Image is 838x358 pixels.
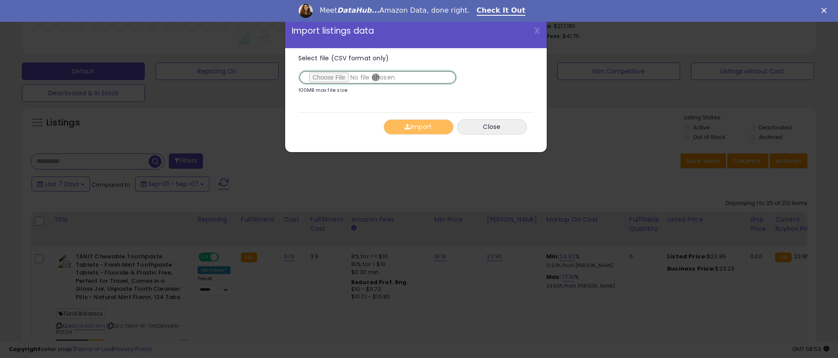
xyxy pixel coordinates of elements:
i: DataHub... [337,6,380,14]
div: Close [821,8,830,13]
p: 100MB max file size [298,88,348,93]
button: Import [384,119,454,135]
span: Select file (CSV format only) [298,54,389,63]
img: Profile image for Georgie [299,4,313,18]
a: Check It Out [477,6,526,16]
button: Close [457,119,527,135]
div: Meet Amazon Data, done right. [320,6,470,15]
span: Import listings data [292,27,374,35]
span: X [534,24,540,37]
